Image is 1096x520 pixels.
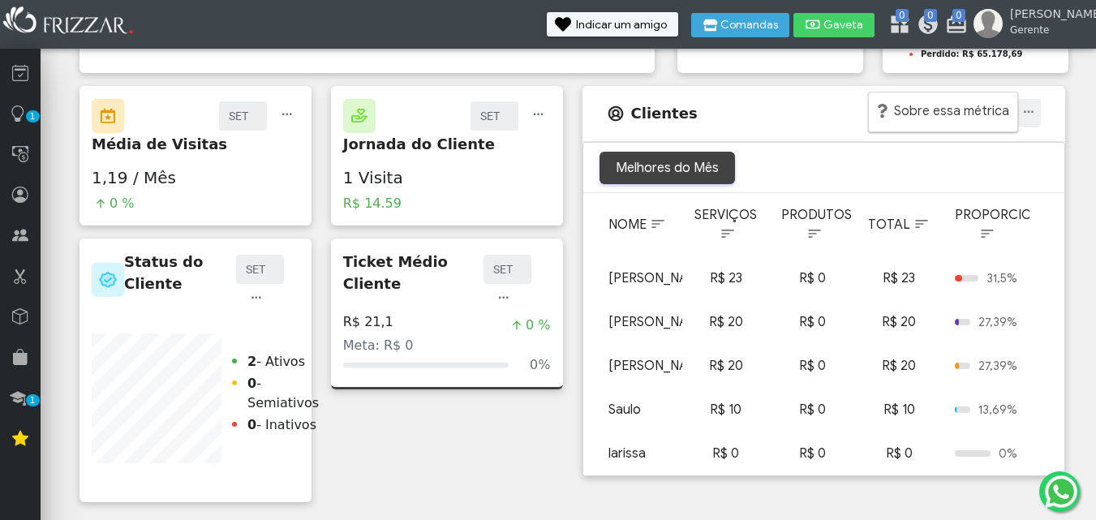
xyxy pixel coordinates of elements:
label: SET [227,106,259,126]
a: 0 [917,13,933,41]
strong: 0 [247,417,256,432]
td: R$ 10 [682,388,769,432]
td: R$ 23 [682,256,769,300]
h4: R$ 21,1 [343,314,393,329]
span: 0 [952,9,965,22]
span: Gaveta [823,19,863,31]
p: Status do Cliente [124,251,236,294]
span: Produtos [781,207,852,223]
td: R$ 0 [769,256,856,300]
strong: 2 [247,354,256,369]
td: [PERSON_NAME] [596,300,683,344]
td: R$ 0 [769,388,856,432]
th: Total: activate to sort column ascending [856,193,943,256]
span: [PERSON_NAME] [1010,6,1083,23]
a: Melhores do Mês [604,153,730,183]
button: Indicar um amigo [547,12,678,37]
p: Média de Visitas [92,133,299,155]
button: Gaveta [793,13,875,37]
span: Comandas [720,19,778,31]
span: 0 [924,9,937,22]
span: 0% [999,445,1017,463]
td: R$ 20 [682,300,769,344]
span: 0 % [110,194,134,213]
button: ui-button [527,101,551,130]
button: ui-button [492,284,516,312]
span: Indicar um amigo [576,19,667,31]
span: 27,39% [978,314,1017,332]
span: 0 [896,9,909,22]
span: Proporcional [955,207,1057,223]
span: 27,39% [978,358,1017,376]
h5: Clientes [631,105,698,122]
a: [PERSON_NAME] Gerente [974,9,1088,38]
strong: Perdido: R$ 65.178,69 (91,11%) [921,49,1023,71]
span: 0% [530,355,550,375]
td: R$ 10 [856,388,943,432]
p: Ticket Médio Cliente [343,251,484,294]
label: SET [479,106,510,126]
td: R$ 0 [682,432,769,475]
td: R$ 23 [856,256,943,300]
h2: 1 Visita [343,168,551,187]
p: Jornada do Cliente [343,133,551,155]
span: Sobre essa métrica [894,105,1009,118]
img: Icone de Status [92,262,124,297]
img: Icone de Visitas [92,98,124,133]
td: [PERSON_NAME] [596,256,683,300]
td: R$ 20 [856,300,943,344]
span: 31,5% [986,270,1017,288]
strong: 0 [247,376,256,391]
span: Total [868,217,910,233]
span: 1 [26,394,40,406]
span: Gerente [1010,23,1083,37]
button: ui-button [275,101,299,130]
img: Icone de Jornada [343,98,376,133]
img: Icone de Pessoa [607,105,625,122]
td: R$ 0 [769,344,856,388]
li: - Inativos [247,413,319,435]
th: Produtos: activate to sort column ascending [769,193,856,256]
td: [PERSON_NAME] [596,344,683,388]
h2: 1,19 / Mês [92,168,299,187]
td: R$ 0 [769,300,856,344]
td: R$ 20 [856,344,943,388]
label: SET [244,260,276,279]
span: 0 % [526,316,550,335]
td: larissa [596,432,683,475]
td: R$ 0 [856,432,943,475]
button: Comandas [691,13,789,37]
a: 0 [888,13,905,41]
th: Serviços: activate to sort column ascending [682,193,769,256]
span: Nome [608,217,647,233]
button: ui-button [1016,99,1041,127]
span: Meta: R$ 0 [343,337,414,353]
th: Nome: activate to sort column ascending [596,193,683,256]
span: 13,69% [978,402,1017,419]
img: whatsapp.png [1042,472,1081,511]
td: R$ 20 [682,344,769,388]
td: Saulo [596,388,683,432]
li: - Semiativos [247,372,319,413]
button: ui-button [244,284,269,312]
span: 1 [26,110,40,122]
label: SET [492,260,523,279]
span: Serviços [694,207,757,223]
a: 0 [945,13,961,41]
li: - Ativos [247,350,319,372]
span: R$ 14.59 [343,194,402,213]
th: Proporcional: activate to sort column ascending [943,193,1029,256]
td: R$ 0 [769,432,856,475]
